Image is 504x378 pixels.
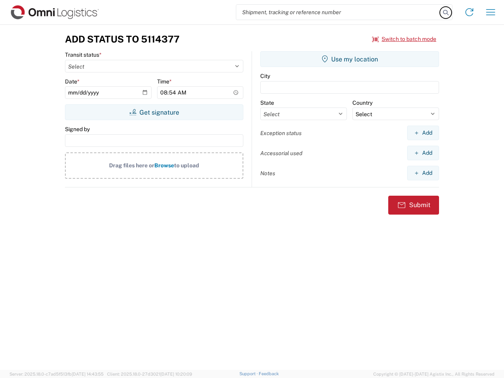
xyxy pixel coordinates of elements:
[107,372,192,376] span: Client: 2025.18.0-27d3021
[260,51,439,67] button: Use my location
[373,371,495,378] span: Copyright © [DATE]-[DATE] Agistix Inc., All Rights Reserved
[260,150,302,157] label: Accessorial used
[154,162,174,169] span: Browse
[407,146,439,160] button: Add
[236,5,440,20] input: Shipment, tracking or reference number
[174,162,199,169] span: to upload
[239,371,259,376] a: Support
[65,51,102,58] label: Transit status
[352,99,372,106] label: Country
[160,372,192,376] span: [DATE] 10:20:09
[65,33,180,45] h3: Add Status to 5114377
[65,104,243,120] button: Get signature
[407,126,439,140] button: Add
[72,372,104,376] span: [DATE] 14:43:55
[260,170,275,177] label: Notes
[9,372,104,376] span: Server: 2025.18.0-c7ad5f513fb
[388,196,439,215] button: Submit
[260,99,274,106] label: State
[109,162,154,169] span: Drag files here or
[157,78,172,85] label: Time
[372,33,436,46] button: Switch to batch mode
[65,126,90,133] label: Signed by
[260,130,302,137] label: Exception status
[407,166,439,180] button: Add
[259,371,279,376] a: Feedback
[65,78,80,85] label: Date
[260,72,270,80] label: City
